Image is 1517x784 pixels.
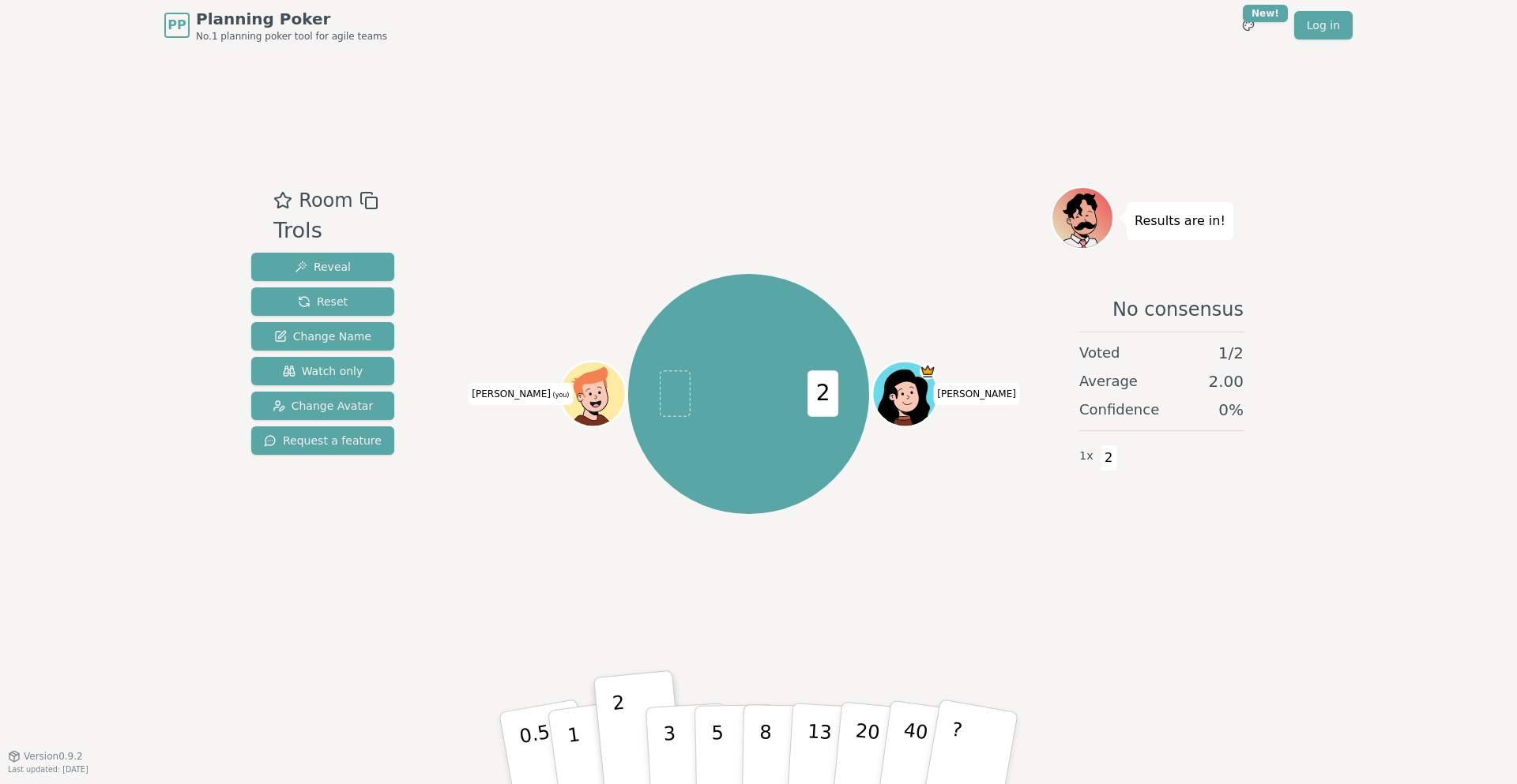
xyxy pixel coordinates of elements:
span: (you) [551,392,570,399]
button: Version0.9.2 [8,750,83,763]
button: Reset [251,287,394,316]
span: 2 [807,370,838,417]
button: Change Name [251,322,394,351]
span: Click to change your name [468,383,573,405]
span: Request a feature [264,433,382,448]
span: Change Name [274,328,371,344]
div: Trols [273,215,378,247]
a: PPPlanning PokerNo.1 planning poker tool for agile teams [164,8,387,43]
a: Log in [1294,11,1353,39]
span: PP [168,16,186,35]
button: Click to change your avatar [562,363,623,425]
span: 1 / 2 [1218,342,1244,364]
span: 2.00 [1208,370,1244,392]
span: Voted [1079,342,1120,364]
span: Last updated: [DATE] [8,765,88,774]
button: Change Avatar [251,392,394,420]
p: Results are in! [1135,210,1225,232]
span: Reset [298,294,348,309]
div: New! [1243,5,1288,22]
span: Watch only [283,363,363,379]
button: Watch only [251,357,394,385]
span: Reveal [295,259,351,275]
span: Change Avatar [273,398,374,414]
span: Planning Poker [196,8,387,30]
span: 2 [1100,445,1118,471]
span: Version 0.9.2 [24,750,83,763]
button: Request a feature [251,426,394,455]
span: Confidence [1079,399,1159,421]
span: Average [1079,370,1138,392]
span: No.1 planning poker tool for agile teams [196,30,387,43]
span: Room [299,186,352,215]
span: 0 % [1218,399,1244,421]
button: Reveal [251,253,394,281]
span: No consensus [1112,297,1244,322]
span: Click to change your name [933,383,1020,405]
span: Hugo is the host [919,363,935,380]
span: 1 x [1079,448,1094,465]
button: Add as favourite [273,186,292,215]
p: 2 [612,692,632,778]
button: New! [1234,11,1263,39]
